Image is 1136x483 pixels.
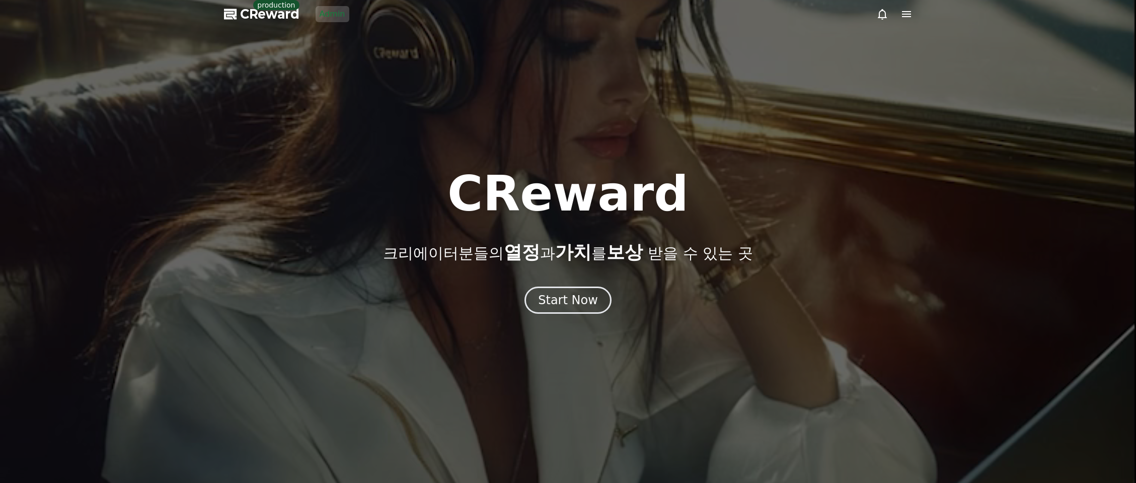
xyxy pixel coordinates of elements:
span: 열정 [504,242,540,262]
h1: CReward [447,170,689,218]
a: Start Now [524,297,612,306]
p: 크리에이터분들의 과 를 받을 수 있는 곳 [383,242,752,262]
button: Start Now [524,287,612,314]
a: Admin [316,6,349,22]
div: Start Now [538,292,598,308]
span: 가치 [555,242,591,262]
a: CReward [224,6,299,22]
span: 보상 [607,242,643,262]
span: CReward [240,6,299,22]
